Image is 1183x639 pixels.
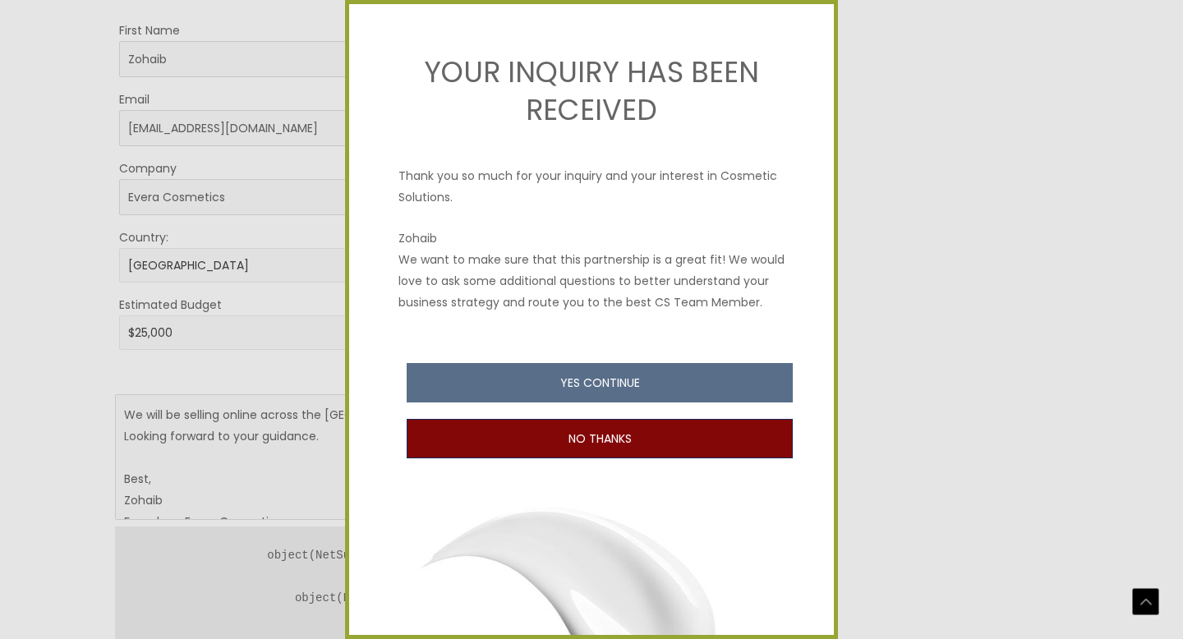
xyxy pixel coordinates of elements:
[407,363,793,402] button: YES CONTINUE
[398,249,785,313] p: We want to make sure that this partnership is a great fit! We would love to ask some additional q...
[398,149,785,208] p: Thank you so much for your inquiry and your interest in Cosmetic Solutions.
[398,53,785,128] h2: YOUR INQUIRY HAS BEEN RECEIVED
[398,228,785,249] div: Zohaib
[407,419,793,458] button: NO THANKS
